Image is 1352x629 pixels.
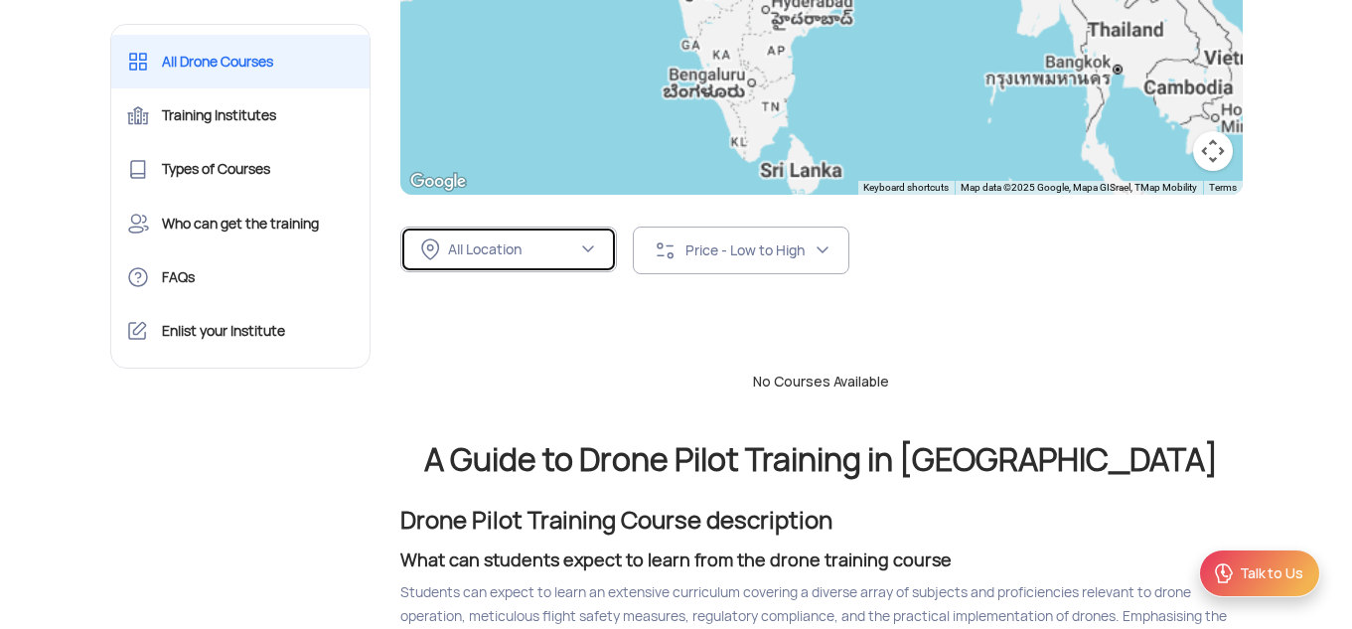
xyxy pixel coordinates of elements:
[111,304,371,358] a: Enlist your Institute
[405,169,471,195] img: Google
[111,197,371,250] a: Who can get the training
[111,142,371,196] a: Types of Courses
[1240,563,1303,583] div: Talk to Us
[1212,561,1236,585] img: ic_Support.svg
[111,88,371,142] a: Training Institutes
[1209,182,1237,193] a: Terms
[400,443,1243,477] h2: A Guide to Drone Pilot Training in [GEOGRAPHIC_DATA]
[400,509,1243,533] h2: Drone Pilot Training Course description
[111,35,371,88] a: All Drone Courses
[400,549,1243,572] h3: What can students expect to learn from the drone training course
[863,181,949,195] button: Keyboard shortcuts
[685,241,815,259] div: Price - Low to High
[580,241,596,257] img: ic_chevron_down.svg
[961,182,1197,193] span: Map data ©2025 Google, Mapa GISrael, TMap Mobility
[448,240,577,258] div: All Location
[1193,131,1233,171] button: Map camera controls
[111,250,371,304] a: FAQs
[421,238,440,260] img: ic_location_inActive.svg
[385,372,1258,392] div: No Courses Available
[633,227,849,274] button: Price - Low to High
[405,169,471,195] a: Open this area in Google Maps (opens a new window)
[400,227,617,272] button: All Location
